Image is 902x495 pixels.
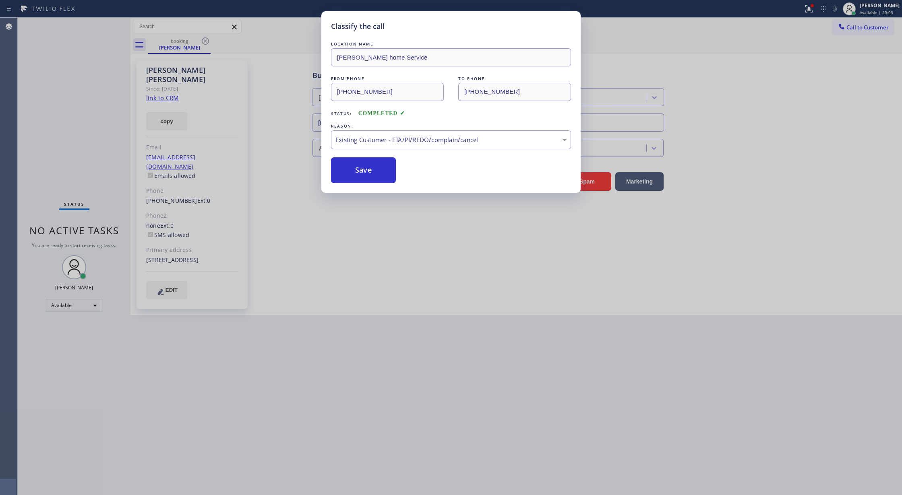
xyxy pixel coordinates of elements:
div: LOCATION NAME [331,40,571,48]
div: Existing Customer - ETA/PI/REDO/complain/cancel [335,135,567,144]
div: FROM PHONE [331,74,444,83]
div: REASON: [331,122,571,130]
input: From phone [331,83,444,101]
span: Status: [331,111,352,116]
input: To phone [458,83,571,101]
button: Save [331,157,396,183]
div: TO PHONE [458,74,571,83]
span: COMPLETED [358,110,405,116]
h5: Classify the call [331,21,385,32]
